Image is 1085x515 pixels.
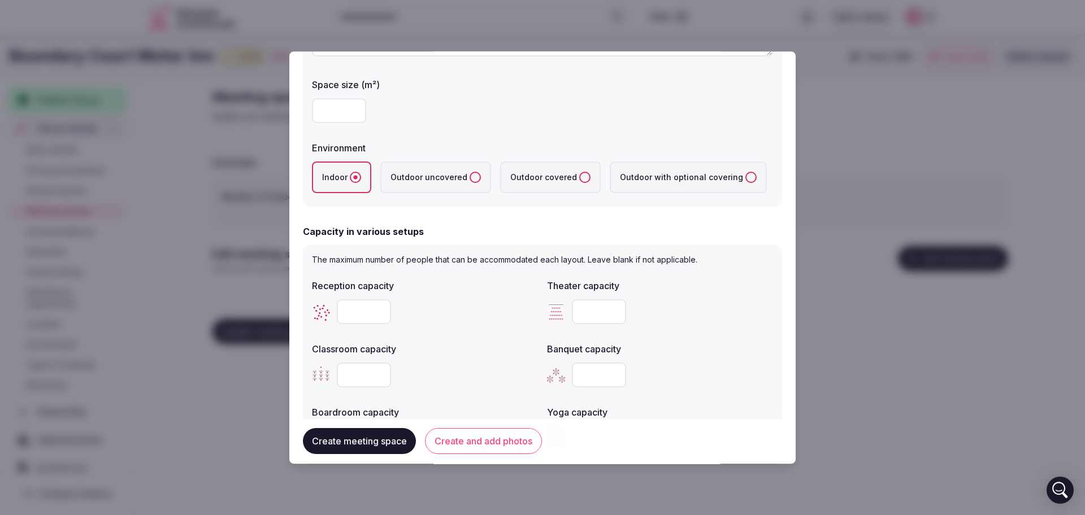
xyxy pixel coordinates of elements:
label: Outdoor uncovered [380,162,491,193]
label: Space size (m²) [312,80,773,89]
button: Create and add photos [425,429,542,455]
button: Indoor [350,172,361,183]
button: Outdoor uncovered [470,172,481,183]
label: Environment [312,143,773,152]
button: Outdoor covered [579,172,591,183]
button: Create meeting space [303,429,416,455]
label: Boardroom capacity [312,408,538,417]
p: The maximum number of people that can be accommodated each layout. Leave blank if not applicable. [312,254,773,265]
label: Yoga capacity [547,408,773,417]
label: Banquet capacity [547,344,773,353]
label: Indoor [312,162,371,193]
h2: Capacity in various setups [303,225,424,238]
label: Classroom capacity [312,344,538,353]
button: Outdoor with optional covering [745,172,757,183]
label: Reception capacity [312,281,538,290]
label: Outdoor covered [500,162,601,193]
label: Theater capacity [547,281,773,290]
label: Outdoor with optional covering [610,162,767,193]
